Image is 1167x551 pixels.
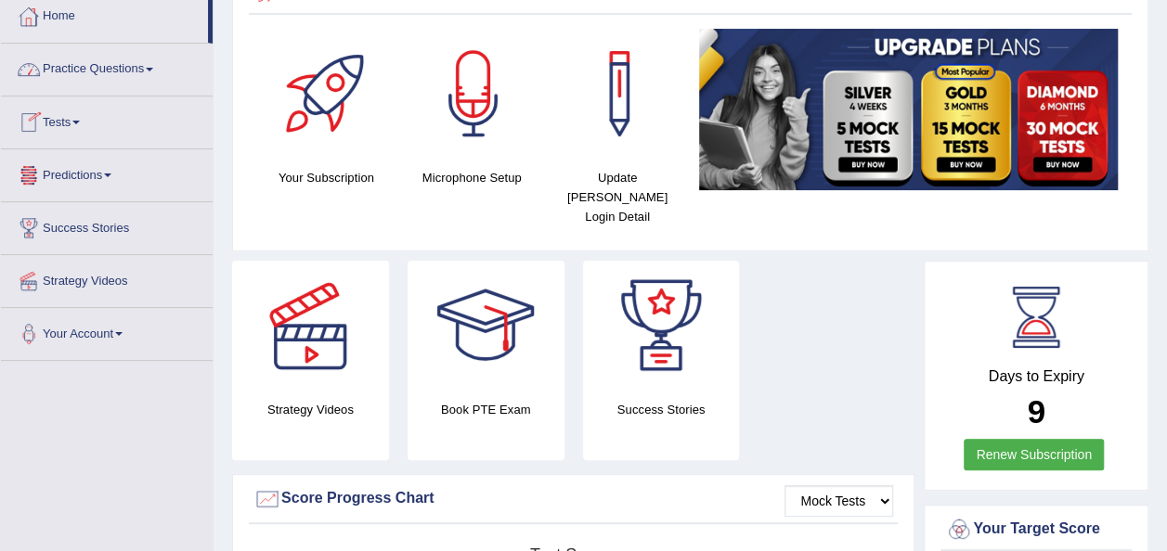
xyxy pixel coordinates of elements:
h4: Your Subscription [263,168,390,187]
div: Your Target Score [945,516,1127,544]
h4: Book PTE Exam [408,400,564,419]
a: Strategy Videos [1,255,213,301]
h4: Success Stories [583,400,740,419]
a: Predictions [1,149,213,196]
h4: Strategy Videos [232,400,389,419]
b: 9 [1027,393,1044,429]
a: Tests [1,96,213,143]
h4: Update [PERSON_NAME] Login Detail [554,168,681,226]
a: Your Account [1,308,213,354]
a: Renew Subscription [964,439,1104,470]
img: small5.jpg [699,29,1118,190]
a: Practice Questions [1,44,213,90]
div: Score Progress Chart [253,485,893,513]
a: Success Stories [1,202,213,249]
h4: Days to Expiry [945,368,1127,385]
h4: Microphone Setup [408,168,536,187]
